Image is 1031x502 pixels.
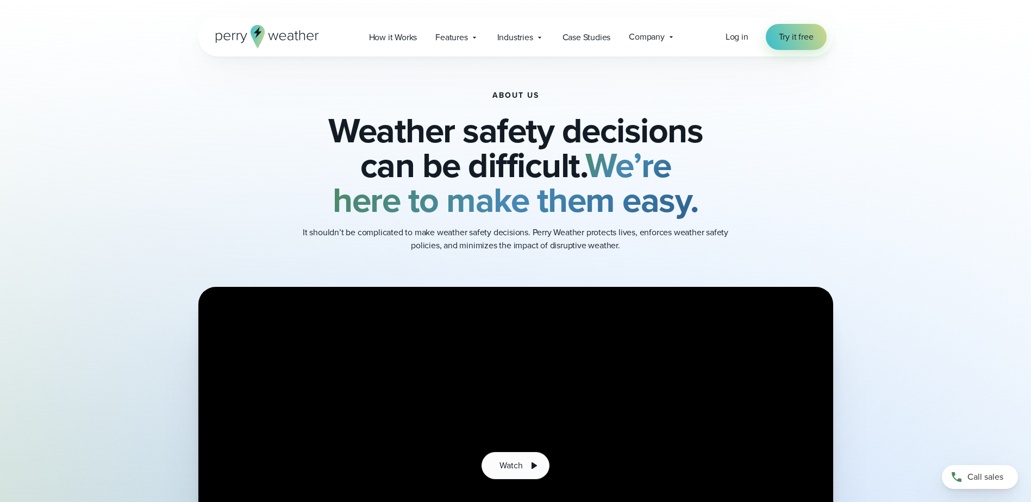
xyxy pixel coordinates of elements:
span: How it Works [369,31,417,44]
button: Watch [482,452,549,479]
a: Try it free [766,24,827,50]
span: Watch [499,459,522,472]
span: Try it free [779,30,814,43]
span: Call sales [967,470,1003,484]
h1: About Us [492,91,539,100]
span: Case Studies [563,31,611,44]
span: Company [629,30,665,43]
a: Case Studies [553,26,620,48]
a: Log in [726,30,748,43]
a: Call sales [942,465,1018,489]
strong: We’re here to make them easy. [333,140,698,225]
span: Features [435,31,467,44]
p: It shouldn’t be complicated to make weather safety decisions. Perry Weather protects lives, enfor... [298,226,733,252]
span: Industries [497,31,533,44]
a: How it Works [360,26,427,48]
h2: Weather safety decisions can be difficult. [253,113,779,217]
